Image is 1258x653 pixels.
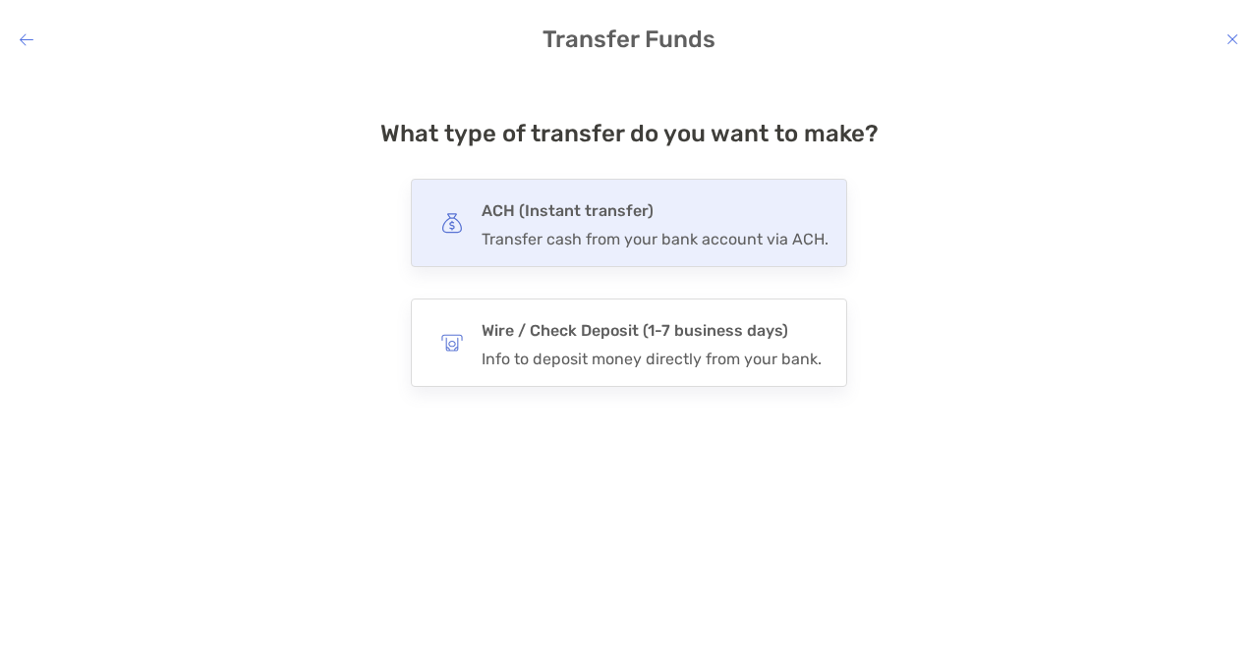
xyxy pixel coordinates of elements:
div: Info to deposit money directly from your bank. [482,350,822,368]
img: button icon [441,212,463,234]
img: button icon [441,332,463,354]
div: Transfer cash from your bank account via ACH. [482,230,829,248]
h4: Wire / Check Deposit (1-7 business days) [482,317,822,345]
h4: ACH (Instant transfer) [482,197,829,225]
h4: What type of transfer do you want to make? [380,120,879,147]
